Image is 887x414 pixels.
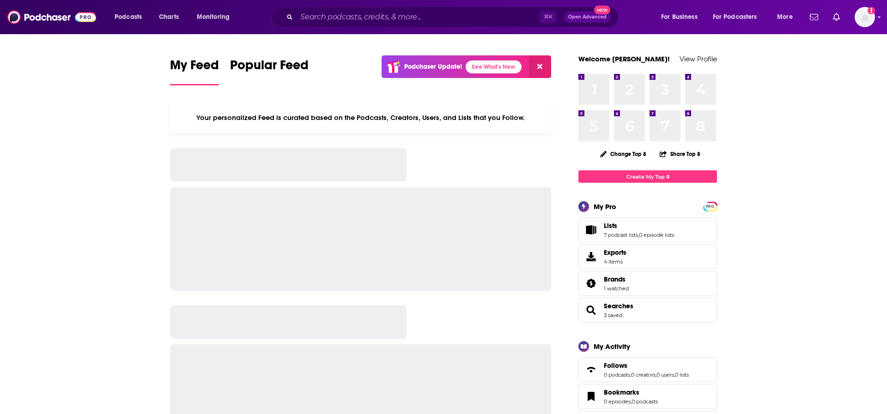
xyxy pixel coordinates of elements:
div: Your personalized Feed is curated based on the Podcasts, Creators, Users, and Lists that you Follow. [170,102,551,133]
button: open menu [108,10,154,24]
span: , [631,398,632,405]
span: Exports [604,248,626,257]
span: Follows [604,361,627,370]
input: Search podcasts, credits, & more... [297,10,540,24]
span: Podcasts [115,11,142,24]
span: Bookmarks [604,388,639,396]
span: 4 items [604,258,626,265]
a: 0 podcasts [604,372,630,378]
span: , [638,232,639,238]
button: Open AdvancedNew [564,12,611,23]
a: Show notifications dropdown [806,9,822,25]
a: Follows [582,363,600,376]
a: Exports [578,244,717,269]
a: Follows [604,361,689,370]
span: ⌘ K [540,11,557,23]
div: My Pro [594,202,616,211]
span: Follows [578,357,717,382]
a: View Profile [680,54,717,63]
span: Charts [159,11,179,24]
span: , [630,372,631,378]
span: Lists [604,222,617,230]
span: For Podcasters [713,11,757,24]
a: 1 watched [604,285,629,292]
button: Change Top 8 [595,148,652,160]
svg: Add a profile image [868,7,875,14]
a: Charts [153,10,184,24]
span: Exports [582,250,600,263]
span: Brands [578,271,717,296]
button: open menu [771,10,804,24]
p: Podchaser Update! [404,63,462,71]
a: My Feed [170,57,219,85]
img: User Profile [855,7,875,27]
a: See What's New [466,60,522,73]
a: 0 episodes [604,398,631,405]
span: More [777,11,793,24]
button: open menu [707,10,771,24]
span: For Business [661,11,698,24]
a: Lists [604,222,674,230]
a: Popular Feed [230,57,309,85]
a: 0 creators [631,372,656,378]
a: 7 podcast lists [604,232,638,238]
a: 0 episode lists [639,232,674,238]
span: Brands [604,275,626,283]
div: My Activity [594,342,630,351]
button: open menu [655,10,709,24]
a: Create My Top 8 [578,170,717,183]
span: Bookmarks [578,384,717,409]
a: 0 podcasts [632,398,658,405]
span: Searches [578,298,717,323]
a: Searches [582,304,600,317]
button: Show profile menu [855,7,875,27]
a: 0 users [656,372,674,378]
span: My Feed [170,57,219,78]
span: Logged in as rowan.sullivan [855,7,875,27]
a: Brands [604,275,629,283]
a: Welcome [PERSON_NAME]! [578,54,670,63]
a: Show notifications dropdown [829,9,844,25]
button: open menu [190,10,242,24]
a: Bookmarks [582,390,600,403]
a: Lists [582,223,600,236]
button: Share Top 8 [659,145,701,163]
span: Monitoring [197,11,230,24]
span: Lists [578,217,717,242]
a: Searches [604,302,633,310]
a: Brands [582,277,600,290]
span: Popular Feed [230,57,309,78]
a: 3 saved [604,312,622,318]
a: Bookmarks [604,388,658,396]
span: , [674,372,675,378]
img: Podchaser - Follow, Share and Rate Podcasts [7,8,96,26]
span: New [594,6,611,14]
span: , [656,372,656,378]
a: 0 lists [675,372,689,378]
div: Search podcasts, credits, & more... [280,6,627,28]
a: PRO [705,203,716,210]
span: Open Advanced [568,15,607,19]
